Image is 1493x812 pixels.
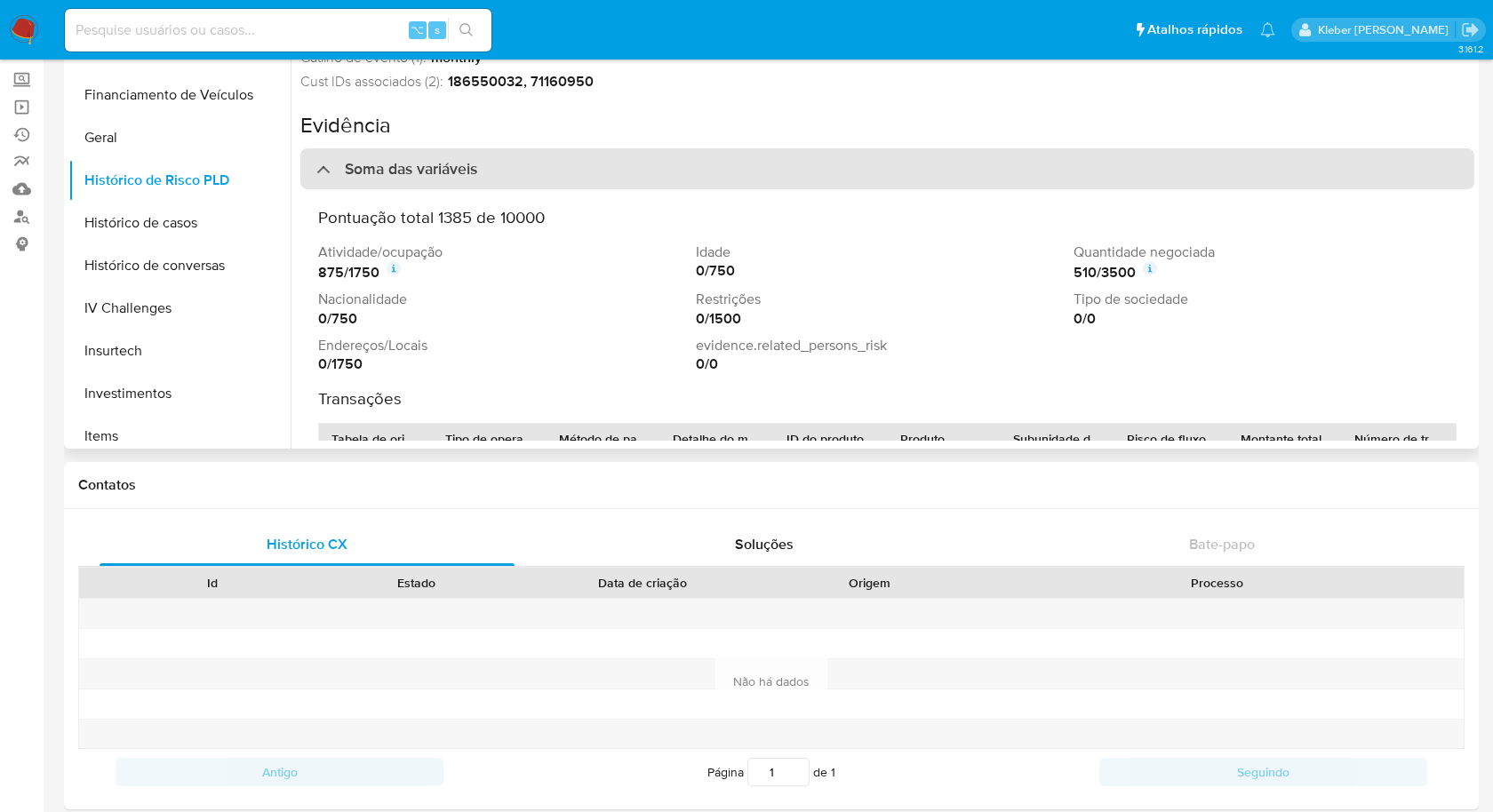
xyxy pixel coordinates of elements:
input: Pesquise usuários ou casos... [65,19,491,42]
p: kleber.bueno@mercadolivre.com [1318,21,1455,38]
div: Data de criação [531,574,754,592]
span: Cust IDs associados (2): [300,72,443,92]
div: Id [123,574,302,592]
span: s [435,21,440,38]
span: Atalhos rápidos [1147,20,1242,39]
div: Número de transações [1354,430,1443,448]
div: Origem [779,574,959,592]
p: evidence.related_persons_risk [696,336,1066,355]
span: ⌥ [411,21,424,38]
button: search-icon [448,18,484,43]
div: Risco de fluxo [1127,430,1216,448]
h3: Transações [318,388,1457,409]
p: Nacionalidade [318,290,689,309]
button: Histórico de Risco PLD [68,159,291,202]
strong: 0 / 1500 [696,309,741,329]
div: Tabela de origem [331,430,420,448]
strong: monthly [431,48,482,68]
button: Items [68,415,291,458]
div: ID do produto [786,430,875,448]
p: Quantidade negociada [1074,243,1444,262]
span: 3.161.2 [1458,42,1484,56]
strong: 186550032, 71160950 [448,72,594,92]
strong: 0 / 750 [696,261,735,281]
a: Sair [1461,20,1480,39]
p: Restrições [696,290,1066,309]
span: Bate-papo [1189,534,1255,554]
button: Seguindo [1099,758,1427,786]
button: Histórico de conversas [68,244,291,287]
button: Insurtech [68,330,291,372]
strong: 510 / 3500 [1074,263,1136,283]
div: Processo [984,574,1451,592]
a: Notificações [1260,22,1275,37]
button: IV Challenges [68,287,291,330]
span: Histórico CX [267,534,347,554]
div: Montante total [1241,430,1329,448]
button: Antigo [116,758,443,786]
p: Endereços/Locais [318,336,689,355]
div: Tipo de operação [445,430,534,448]
button: Geral [68,116,291,159]
p: Tipo de sociedade [1074,290,1444,309]
strong: 875 / 1750 [318,263,379,283]
strong: 0 / 0 [696,354,718,374]
div: Subunidade de negócios [1013,430,1102,448]
div: Detalhe do método de pagamento [673,430,762,448]
h1: Contatos [78,476,1465,494]
h3: Soma das variáveis [345,159,477,179]
span: Soluções [735,534,794,554]
h3: Pontuação total 1385 de 10000 [318,207,1457,227]
div: Soma das variáveis [300,148,1474,189]
div: Método de pagamento [559,430,648,448]
p: Atividade/ocupação [318,243,689,262]
strong: 0 / 750 [318,309,357,329]
span: Página de [707,758,835,786]
h2: Evidência [300,112,1474,139]
strong: 0 / 1750 [318,354,363,374]
div: Estado [327,574,507,592]
span: 1 [831,763,835,781]
button: Histórico de casos [68,202,291,244]
button: Financiamento de Veículos [68,74,291,116]
div: Produto [900,430,989,448]
strong: 0 / 0 [1074,309,1096,329]
p: Idade [696,243,1066,262]
button: Investimentos [68,372,291,415]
